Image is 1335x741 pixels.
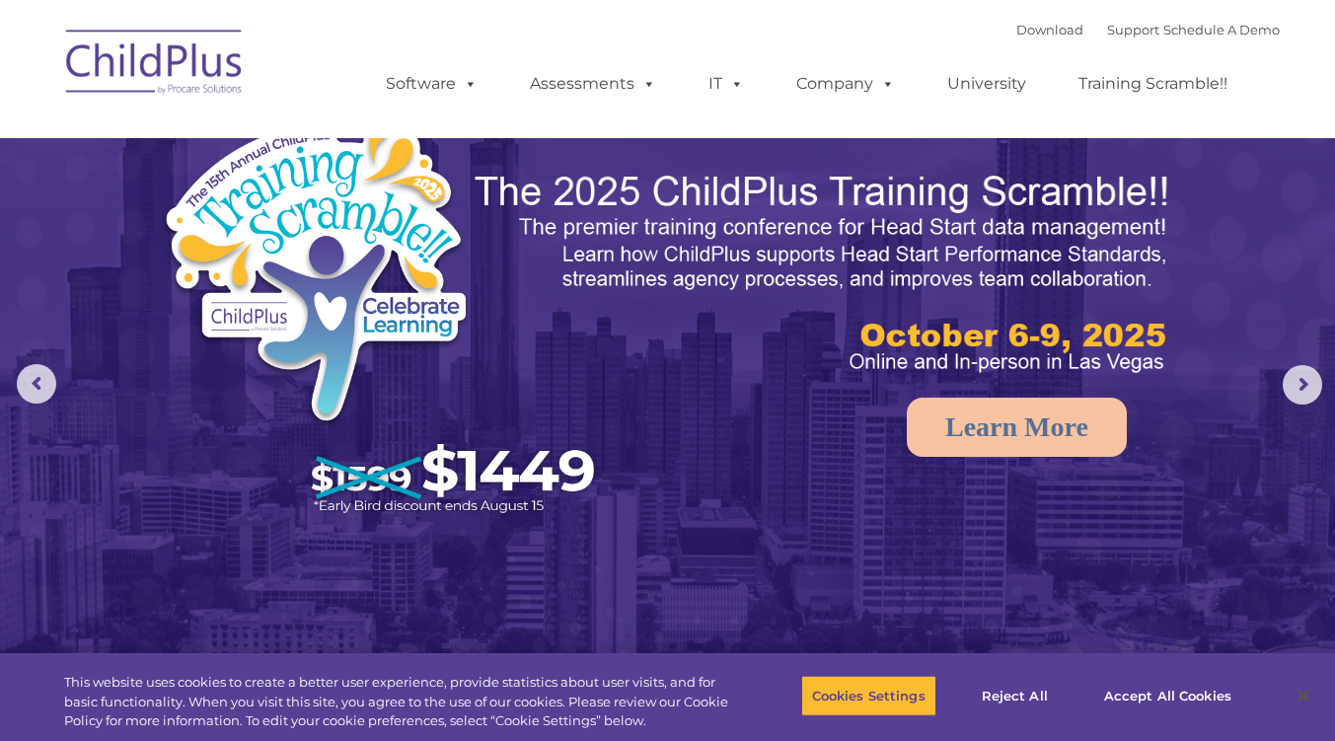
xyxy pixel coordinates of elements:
[1093,675,1242,716] button: Accept All Cookies
[689,64,764,104] a: IT
[927,64,1046,104] a: University
[1016,22,1280,37] font: |
[1163,22,1280,37] a: Schedule A Demo
[953,675,1076,716] button: Reject All
[56,16,254,114] img: ChildPlus by Procare Solutions
[64,673,734,731] div: This website uses cookies to create a better user experience, provide statistics about user visit...
[801,675,936,716] button: Cookies Settings
[1282,674,1325,717] button: Close
[1107,22,1159,37] a: Support
[274,211,358,226] span: Phone number
[1059,64,1247,104] a: Training Scramble!!
[1016,22,1083,37] a: Download
[777,64,915,104] a: Company
[274,130,334,145] span: Last name
[907,398,1127,457] a: Learn More
[510,64,676,104] a: Assessments
[366,64,497,104] a: Software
